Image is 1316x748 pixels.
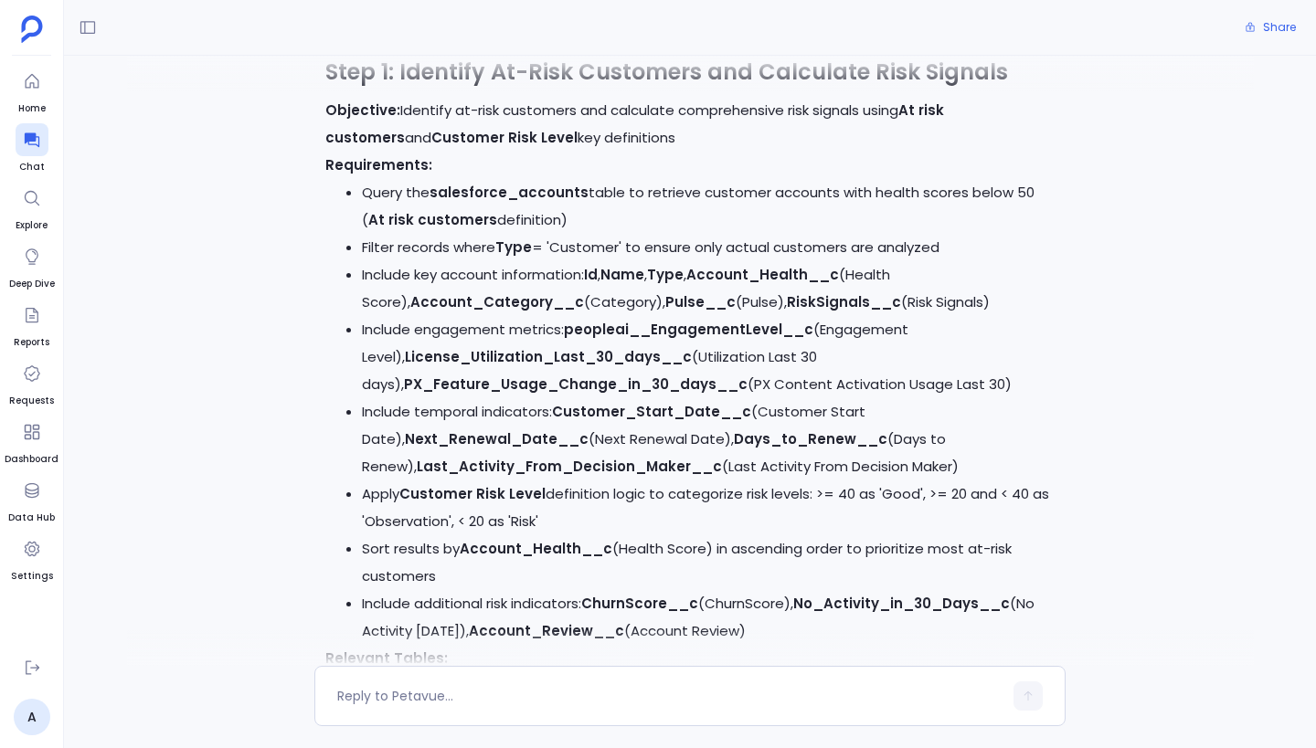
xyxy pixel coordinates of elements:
[405,429,589,448] code: Next_Renewal_Date__c
[417,457,722,476] code: Last_Activity_From_Decision_Maker__c
[16,218,48,233] span: Explore
[1263,20,1296,35] span: Share
[665,292,736,311] code: Pulse__c
[362,316,1055,398] li: Include engagement metrics: (Engagement Level), (Utilization Last 30 days), (PX Content Activatio...
[1234,15,1307,40] button: Share
[405,347,692,366] code: License_Utilization_Last_30_days__c
[430,183,589,202] code: salesforce_accounts
[16,182,48,233] a: Explore
[399,484,546,503] strong: Customer Risk Level
[9,394,54,408] span: Requests
[495,237,532,257] code: Type
[8,474,55,525] a: Data Hub
[431,128,578,147] strong: Customer Risk Level
[14,699,50,735] a: A
[325,155,432,174] strong: Requirements:
[362,535,1055,590] li: Sort results by (Health Score) in ascending order to prioritize most at-risk customers
[11,532,53,584] a: Settings
[552,402,751,421] code: Customer_Start_Date__c
[368,210,497,229] strong: At risk customers
[584,265,598,284] code: Id
[14,299,49,350] a: Reports
[793,594,1010,613] code: No_Activity_in_30_Days__c
[362,234,1055,261] li: Filter records where = 'Customer' to ensure only actual customers are analyzed
[11,569,53,584] span: Settings
[362,590,1055,645] li: Include additional risk indicators: (ChurnScore), (No Activity [DATE]), (Account Review)
[647,265,684,284] code: Type
[564,320,813,339] code: peopleai__EngagementLevel__c
[362,179,1055,234] li: Query the table to retrieve customer accounts with health scores below 50 ( definition)
[325,100,400,120] strong: Objective:
[787,292,901,311] code: RiskSignals__c
[404,374,748,394] code: PX_Feature_Usage_Change_in_30_days__c
[469,621,624,640] code: Account_Review__c
[362,480,1055,535] li: Apply definition logic to categorize risk levels: >= 40 as 'Good', >= 20 and < 40 as 'Observation...
[734,429,887,448] code: Days_to_Renew__c
[600,265,644,284] code: Name
[16,65,48,116] a: Home
[14,335,49,350] span: Reports
[581,594,698,613] code: ChurnScore__c
[9,277,55,291] span: Deep Dive
[410,292,584,311] code: Account_Category__c
[362,398,1055,480] li: Include temporal indicators: (Customer Start Date), (Next Renewal Date), (Days to Renew), (Last A...
[686,265,839,284] code: Account_Health__c
[5,452,58,467] span: Dashboard
[5,416,58,467] a: Dashboard
[16,123,48,174] a: Chat
[9,357,54,408] a: Requests
[460,539,612,558] code: Account_Health__c
[362,261,1055,316] li: Include key account information: , , , (Health Score), (Category), (Pulse), (Risk Signals)
[8,511,55,525] span: Data Hub
[9,240,55,291] a: Deep Dive
[21,16,43,43] img: petavue logo
[16,160,48,174] span: Chat
[16,101,48,116] span: Home
[325,97,1055,152] p: Identify at-risk customers and calculate comprehensive risk signals using and key definitions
